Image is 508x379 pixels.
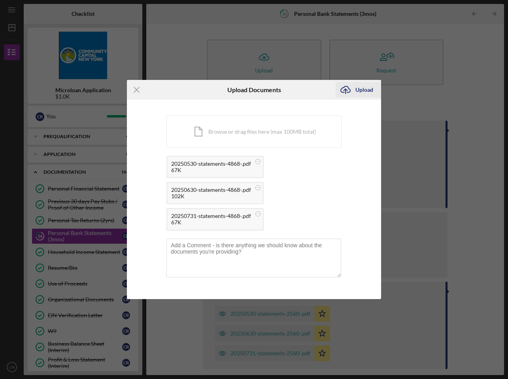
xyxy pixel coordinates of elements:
h6: Upload Documents [227,86,281,93]
div: 20250630-statements-4868-.pdf [171,187,251,193]
div: 67K [171,219,251,226]
div: 67K [171,167,251,173]
div: 20250731-statements-4868-.pdf [171,213,251,219]
div: Upload [355,82,373,98]
div: 20250530-statements-4868-.pdf [171,161,251,167]
button: Upload [336,82,381,98]
div: 102K [171,193,251,199]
